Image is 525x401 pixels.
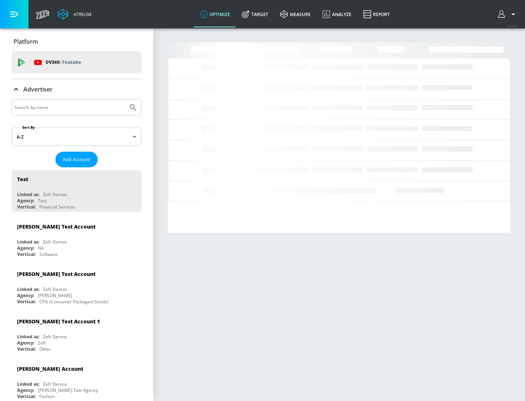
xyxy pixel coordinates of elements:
a: measure [274,1,316,27]
div: TestLinked as:Zefr DemosAgency:TestVertical:Financial Services [12,170,141,212]
div: Zefr Demos [43,286,67,292]
a: Target [236,1,274,27]
div: [PERSON_NAME] Test Account 1 [17,318,100,325]
div: [PERSON_NAME] Account [17,365,83,372]
div: Zefr Demos [43,334,67,340]
a: optimize [194,1,236,27]
div: [PERSON_NAME] Test AccountLinked as:Zefr DemosAgency:NAVertical:Software [12,218,141,259]
div: Linked as: [17,334,39,340]
input: Search by name [15,103,125,112]
span: v 4.24.0 [507,24,518,28]
p: Platform [13,38,38,46]
div: Advertiser [12,79,141,100]
div: DV360: Youtube [12,51,141,73]
div: Vertical: [17,251,36,257]
a: Analyze [316,1,357,27]
div: Vertical: [17,204,36,210]
div: [PERSON_NAME] Test Account 1Linked as:Zefr DemosAgency:ZefrVertical:Other [12,312,141,354]
div: Linked as: [17,286,39,292]
div: Vertical: [17,299,36,305]
label: Sort By [21,125,36,130]
p: Youtube [62,58,81,66]
div: A-Z [12,128,141,146]
div: Atrium [71,11,92,17]
div: Agency: [17,340,34,346]
div: NA [38,245,44,251]
div: Fashion [39,393,55,400]
div: [PERSON_NAME] Test AccountLinked as:Zefr DemosAgency:[PERSON_NAME]Vertical:CPG (Consumer Packaged... [12,265,141,307]
div: Vertical: [17,346,36,352]
div: Zefr [38,340,46,346]
div: [PERSON_NAME] [38,292,72,299]
div: Agency: [17,292,34,299]
div: [PERSON_NAME] Test Account [17,270,96,277]
div: Test [17,176,28,183]
div: [PERSON_NAME] Test Account [17,223,96,230]
div: Zefr Demos [43,191,67,198]
div: Zefr Demos [43,239,67,245]
button: Add Account [55,152,98,167]
div: Linked as: [17,381,39,387]
div: Linked as: [17,191,39,198]
a: Report [357,1,396,27]
div: Financial Services [39,204,75,210]
div: Agency: [17,245,34,251]
div: Vertical: [17,393,36,400]
div: Platform [12,31,141,52]
div: Agency: [17,387,34,393]
div: Software [39,251,58,257]
span: Add Account [63,155,90,164]
p: DV360: [46,58,81,66]
div: Linked as: [17,239,39,245]
p: Advertiser [23,85,52,93]
div: Test [38,198,47,204]
a: Atrium [58,9,92,20]
div: Agency: [17,198,34,204]
div: Other [39,346,51,352]
div: [PERSON_NAME] Test Agency [38,387,98,393]
div: CPG (Consumer Packaged Goods) [39,299,108,305]
div: Zefr Demos [43,381,67,387]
